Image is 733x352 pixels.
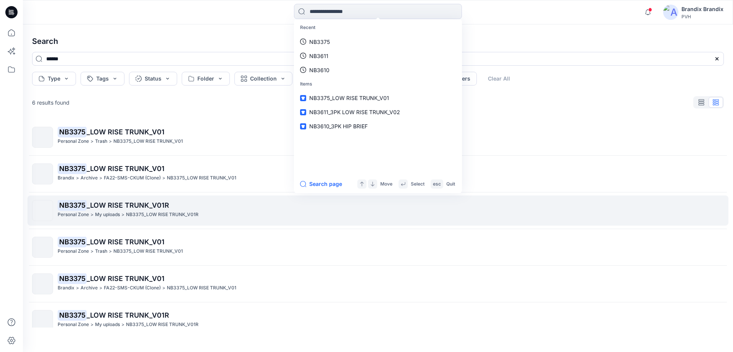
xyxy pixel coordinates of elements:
a: NB3375_LOW RISE TRUNK_V01Brandix>Archive>FA22-SMS-CKUM (Clone)>NB3375_LOW RISE TRUNK_V01 [27,269,728,299]
button: Search page [300,179,342,189]
p: NB3375_LOW RISE TRUNK_V01 [167,174,236,182]
a: NB3375_LOW RISE TRUNK_V01Brandix>Archive>FA22-SMS-CKUM (Clone)>NB3375_LOW RISE TRUNK_V01 [27,159,728,189]
a: NB3375_LOW RISE TRUNK_V01Personal Zone>Trash>NB3375_LOW RISE TRUNK_V01 [27,232,728,262]
span: _LOW RISE TRUNK_V01 [87,165,165,173]
span: _LOW RISE TRUNK_V01R [87,201,169,209]
p: Archive [81,284,98,292]
img: avatar [663,5,678,20]
p: > [99,284,102,292]
p: > [109,137,112,145]
p: Select [411,180,425,188]
p: Brandix [58,284,74,292]
a: NB3611 [295,49,460,63]
a: NB3375_LOW RISE TRUNK_V01RPersonal Zone>My uploads>NB3375_LOW RISE TRUNK_V01R [27,195,728,226]
p: NB3375 [309,38,330,46]
span: NB3375_LOW RISE TRUNK_V01 [309,95,389,101]
p: Recent [295,21,460,35]
p: NB3375_LOW RISE TRUNK_V01 [113,137,183,145]
p: > [121,211,124,219]
h4: Search [26,31,730,52]
button: Collection [234,72,292,86]
p: Move [380,180,392,188]
p: NB3375_LOW RISE TRUNK_V01 [167,284,236,292]
div: Brandix Brandix [681,5,723,14]
p: FA22-SMS-CKUM (Clone) [104,284,161,292]
p: My uploads [95,211,120,219]
span: NB3611_3PK LOW RISE TRUNK_V02 [309,109,400,115]
p: esc [433,180,441,188]
button: Tags [81,72,124,86]
p: Personal Zone [58,137,89,145]
span: _LOW RISE TRUNK_V01 [87,128,165,136]
a: NB3375 [295,35,460,49]
p: > [90,321,94,329]
p: > [121,321,124,329]
mark: NB3375 [58,126,87,137]
p: NB3375_LOW RISE TRUNK_V01 [113,247,183,255]
p: NB3611 [309,52,328,60]
span: _LOW RISE TRUNK_V01 [87,238,165,246]
p: > [90,247,94,255]
span: _LOW RISE TRUNK_V01R [87,311,169,319]
p: > [90,211,94,219]
p: Personal Zone [58,247,89,255]
p: Quit [446,180,455,188]
p: > [76,174,79,182]
p: Personal Zone [58,211,89,219]
p: NB3375_LOW RISE TRUNK_V01R [126,321,199,329]
a: NB3610_3PK HIP BRIEF [295,119,460,133]
p: NB3610 [309,66,329,74]
p: Personal Zone [58,321,89,329]
a: NB3611_3PK LOW RISE TRUNK_V02 [295,105,460,119]
p: My uploads [95,321,120,329]
mark: NB3375 [58,200,87,210]
p: Items [295,77,460,91]
button: Folder [182,72,230,86]
p: > [162,174,165,182]
p: Archive [81,174,98,182]
mark: NB3375 [58,163,87,174]
p: Trash [95,247,107,255]
div: PVH [681,14,723,19]
span: NB3610_3PK HIP BRIEF [309,123,368,129]
mark: NB3375 [58,310,87,320]
p: > [76,284,79,292]
button: Type [32,72,76,86]
p: Brandix [58,174,74,182]
mark: NB3375 [58,273,87,284]
p: > [90,137,94,145]
span: _LOW RISE TRUNK_V01 [87,274,165,283]
p: > [99,174,102,182]
a: NB3375_LOW RISE TRUNK_V01Personal Zone>Trash>NB3375_LOW RISE TRUNK_V01 [27,122,728,152]
p: > [109,247,112,255]
a: NB3375_LOW RISE TRUNK_V01RPersonal Zone>My uploads>NB3375_LOW RISE TRUNK_V01R [27,305,728,336]
p: 6 results found [32,98,69,107]
p: NB3375_LOW RISE TRUNK_V01R [126,211,199,219]
a: NB3610 [295,63,460,77]
p: Trash [95,137,107,145]
button: Status [129,72,177,86]
mark: NB3375 [58,236,87,247]
a: NB3375_LOW RISE TRUNK_V01 [295,91,460,105]
p: FA22-SMS-CKUM (Clone) [104,174,161,182]
p: > [162,284,165,292]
